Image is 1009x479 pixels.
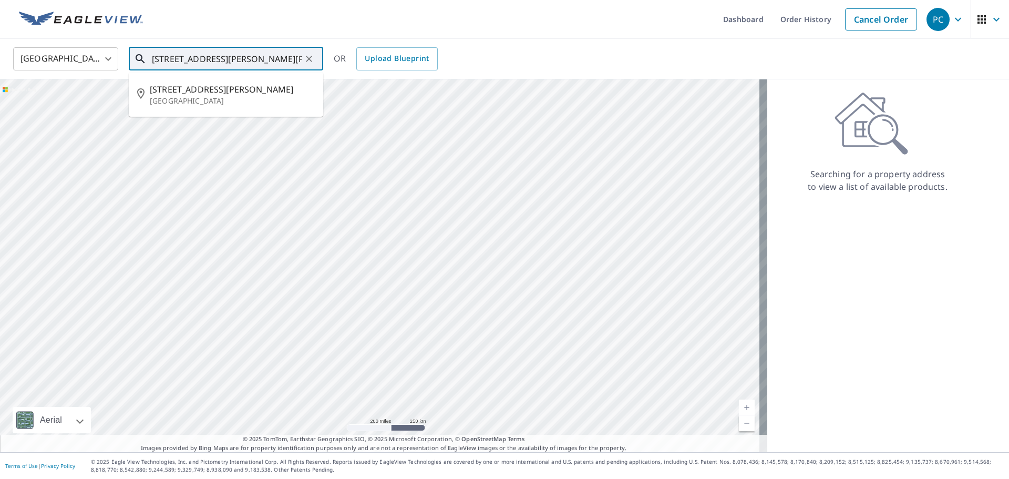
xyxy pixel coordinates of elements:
[150,83,315,96] span: [STREET_ADDRESS][PERSON_NAME]
[302,52,316,66] button: Clear
[926,8,950,31] div: PC
[41,462,75,470] a: Privacy Policy
[508,435,525,443] a: Terms
[845,8,917,30] a: Cancel Order
[365,52,429,65] span: Upload Blueprint
[37,407,65,433] div: Aerial
[461,435,506,443] a: OpenStreetMap
[150,96,315,106] p: [GEOGRAPHIC_DATA]
[807,168,948,193] p: Searching for a property address to view a list of available products.
[13,407,91,433] div: Aerial
[5,463,75,469] p: |
[91,458,1004,474] p: © 2025 Eagle View Technologies, Inc. and Pictometry International Corp. All Rights Reserved. Repo...
[739,415,755,431] a: Current Level 5, Zoom Out
[334,47,438,70] div: OR
[739,400,755,415] a: Current Level 5, Zoom In
[19,12,143,27] img: EV Logo
[5,462,38,470] a: Terms of Use
[243,435,525,444] span: © 2025 TomTom, Earthstar Geographics SIO, © 2025 Microsoft Corporation, ©
[152,44,302,74] input: Search by address or latitude-longitude
[13,44,118,74] div: [GEOGRAPHIC_DATA]
[356,47,437,70] a: Upload Blueprint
